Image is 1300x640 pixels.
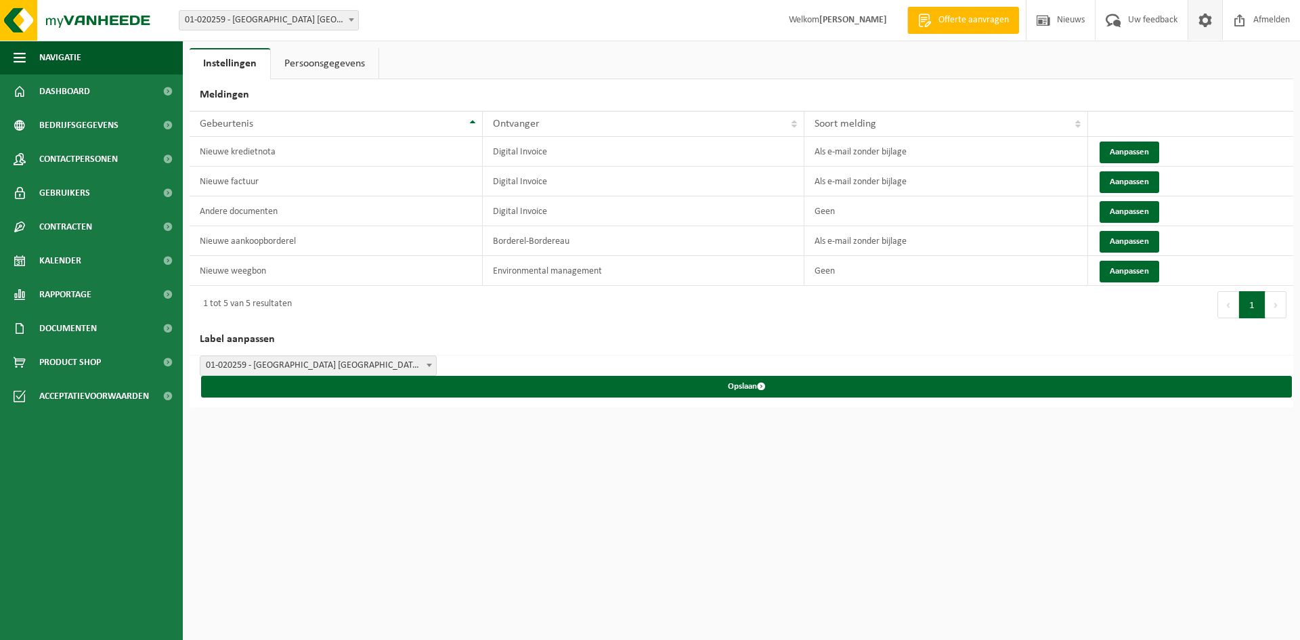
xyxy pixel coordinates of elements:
[815,119,876,129] span: Soort melding
[39,176,90,210] span: Gebruikers
[39,142,118,176] span: Contactpersonen
[1239,291,1265,318] button: 1
[271,48,378,79] a: Persoonsgegevens
[483,256,805,286] td: Environmental management
[1100,231,1159,253] button: Aanpassen
[804,256,1088,286] td: Geen
[179,11,358,30] span: 01-020259 - BANVERCO NV - OOSTENDE
[39,108,118,142] span: Bedrijfsgegevens
[1265,291,1286,318] button: Next
[190,48,270,79] a: Instellingen
[39,379,149,413] span: Acceptatievoorwaarden
[1100,142,1159,163] button: Aanpassen
[819,15,887,25] strong: [PERSON_NAME]
[190,226,483,256] td: Nieuwe aankoopborderel
[1217,291,1239,318] button: Previous
[39,312,97,345] span: Documenten
[196,293,292,317] div: 1 tot 5 van 5 resultaten
[483,137,805,167] td: Digital Invoice
[935,14,1012,27] span: Offerte aanvragen
[200,119,253,129] span: Gebeurtenis
[39,244,81,278] span: Kalender
[804,137,1088,167] td: Als e-mail zonder bijlage
[179,10,359,30] span: 01-020259 - BANVERCO NV - OOSTENDE
[201,376,1292,398] button: Opslaan
[39,278,91,312] span: Rapportage
[483,196,805,226] td: Digital Invoice
[190,256,483,286] td: Nieuwe weegbon
[1100,261,1159,282] button: Aanpassen
[190,137,483,167] td: Nieuwe kredietnota
[804,226,1088,256] td: Als e-mail zonder bijlage
[190,167,483,196] td: Nieuwe factuur
[1100,171,1159,193] button: Aanpassen
[190,324,1293,356] h2: Label aanpassen
[804,167,1088,196] td: Als e-mail zonder bijlage
[493,119,540,129] span: Ontvanger
[190,79,1293,111] h2: Meldingen
[190,196,483,226] td: Andere documenten
[1100,201,1159,223] button: Aanpassen
[483,167,805,196] td: Digital Invoice
[39,41,81,74] span: Navigatie
[39,74,90,108] span: Dashboard
[907,7,1019,34] a: Offerte aanvragen
[39,210,92,244] span: Contracten
[804,196,1088,226] td: Geen
[200,356,437,376] span: 01-020259 - BANVERCO NV - OOSTENDE
[200,356,436,375] span: 01-020259 - BANVERCO NV - OOSTENDE
[483,226,805,256] td: Borderel-Bordereau
[39,345,101,379] span: Product Shop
